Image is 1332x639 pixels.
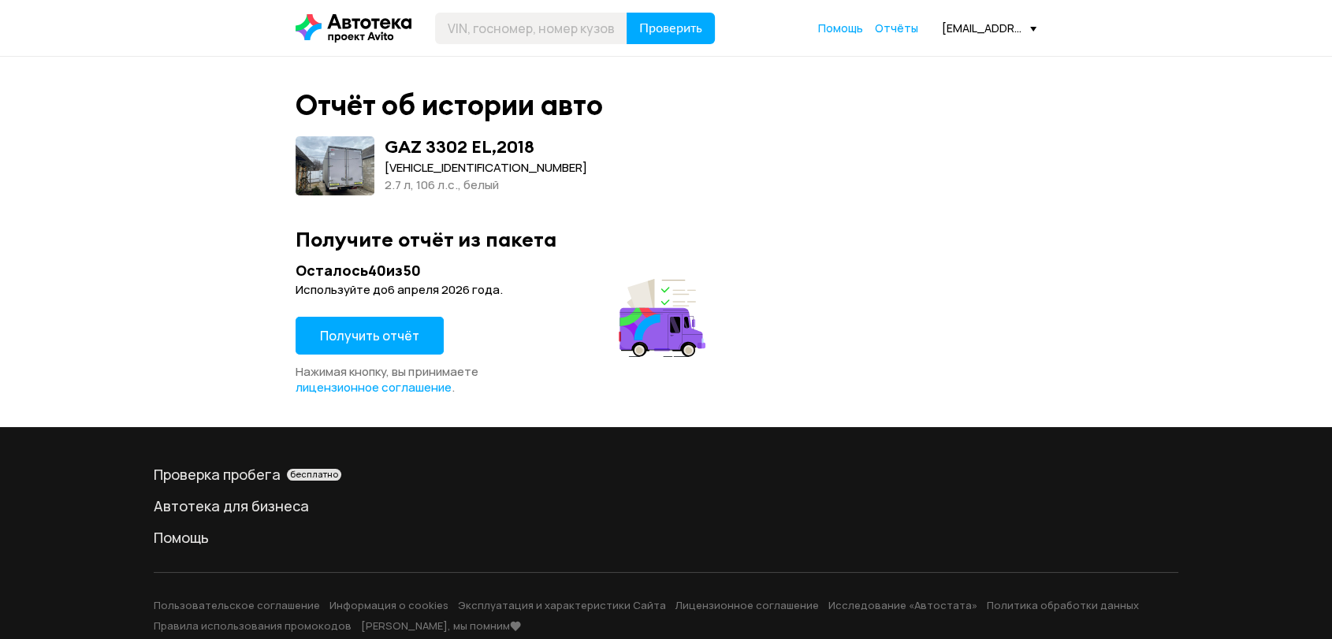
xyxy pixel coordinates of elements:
button: Получить отчёт [296,317,444,355]
span: лицензионное соглашение [296,379,452,396]
a: Помощь [154,528,1178,547]
div: Осталось 40 из 50 [296,261,710,280]
div: Проверка пробега [154,465,1178,484]
a: лицензионное соглашение [296,380,452,396]
span: Помощь [818,20,863,35]
a: Информация о cookies [329,598,448,612]
div: Отчёт об истории авто [296,88,603,122]
span: Нажимая кнопку, вы принимаете . [296,363,478,396]
a: Эксплуатация и характеристики Сайта [458,598,666,612]
span: бесплатно [290,469,338,480]
a: Политика обработки данных [987,598,1139,612]
div: Получите отчёт из пакета [296,227,1036,251]
a: Пользовательское соглашение [154,598,320,612]
div: Используйте до 6 апреля 2026 года . [296,282,710,298]
a: [PERSON_NAME], мы помним [361,619,521,633]
div: [VEHICLE_IDENTIFICATION_NUMBER] [385,159,587,176]
a: Автотека для бизнеса [154,496,1178,515]
div: 2.7 л, 106 л.c., белый [385,176,587,194]
input: VIN, госномер, номер кузова [435,13,627,44]
a: Проверка пробегабесплатно [154,465,1178,484]
a: Лицензионное соглашение [675,598,819,612]
a: Отчёты [875,20,918,36]
span: Получить отчёт [320,327,419,344]
a: Помощь [818,20,863,36]
div: [EMAIL_ADDRESS][DOMAIN_NAME] [942,20,1036,35]
span: Проверить [639,22,702,35]
div: GAZ 3302 EL , 2018 [385,136,534,157]
a: Исследование «Автостата» [828,598,977,612]
a: Правила использования промокодов [154,619,352,633]
button: Проверить [627,13,715,44]
span: Отчёты [875,20,918,35]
